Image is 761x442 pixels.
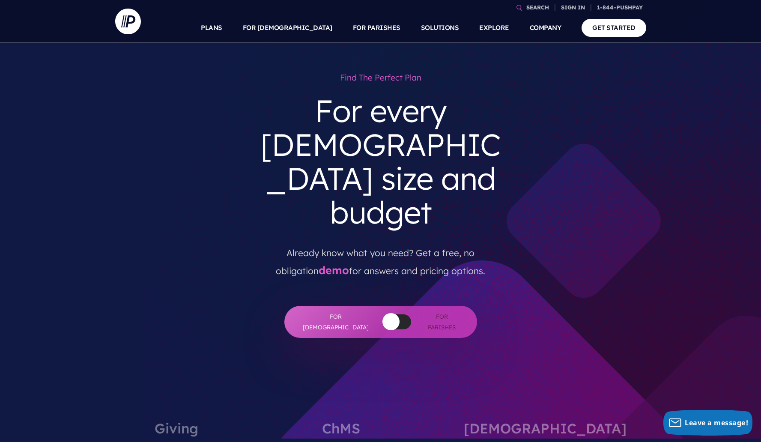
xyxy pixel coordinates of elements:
span: For Parishes [424,311,460,332]
p: Already know what you need? Get a free, no obligation for answers and pricing options. [258,236,504,280]
a: EXPLORE [479,13,509,43]
h3: For every [DEMOGRAPHIC_DATA] size and budget [251,87,510,236]
button: Leave a message! [663,410,752,436]
a: FOR [DEMOGRAPHIC_DATA] [243,13,332,43]
a: COMPANY [530,13,561,43]
h1: Find the perfect plan [251,69,510,87]
a: GET STARTED [582,19,646,36]
span: Leave a message! [685,418,748,427]
a: SOLUTIONS [421,13,459,43]
a: FOR PARISHES [353,13,400,43]
a: demo [319,263,349,277]
span: For [DEMOGRAPHIC_DATA] [301,311,370,332]
a: PLANS [201,13,222,43]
